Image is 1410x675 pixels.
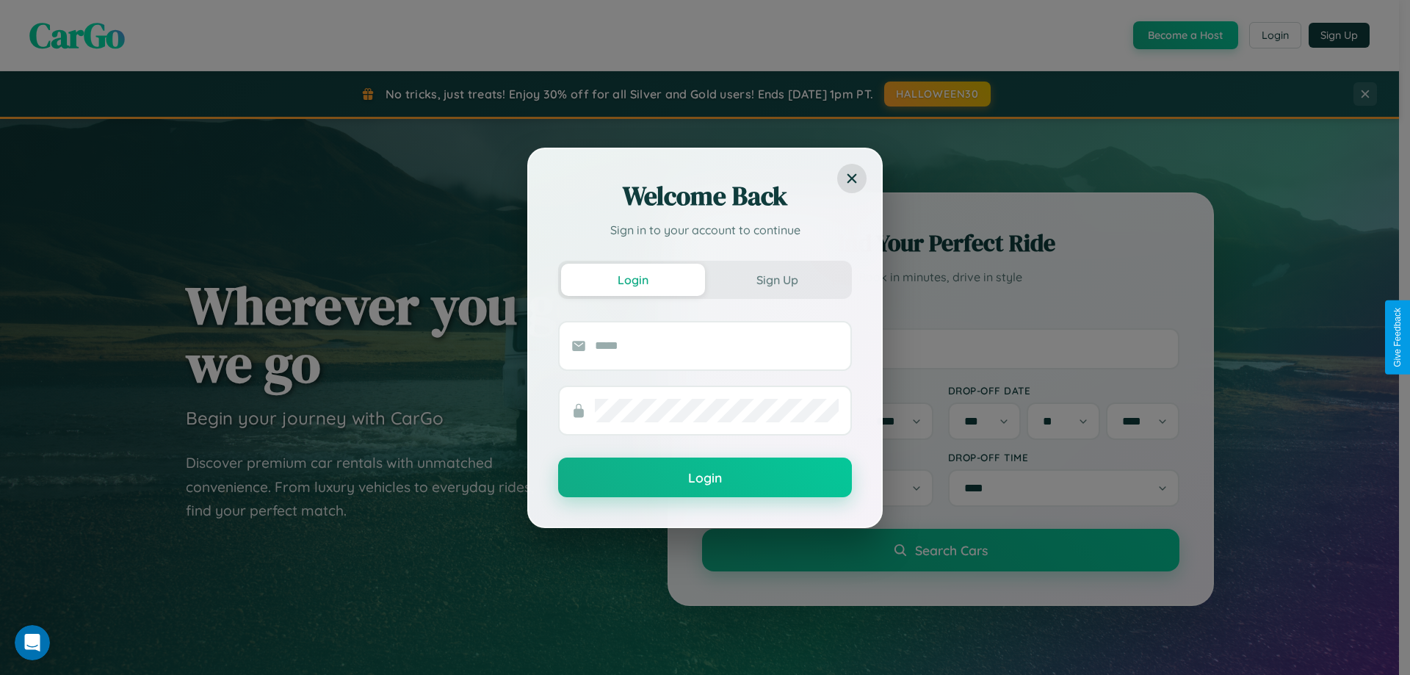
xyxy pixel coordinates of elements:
[15,625,50,660] iframe: Intercom live chat
[558,221,852,239] p: Sign in to your account to continue
[561,264,705,296] button: Login
[558,178,852,214] h2: Welcome Back
[705,264,849,296] button: Sign Up
[1392,308,1403,367] div: Give Feedback
[558,458,852,497] button: Login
